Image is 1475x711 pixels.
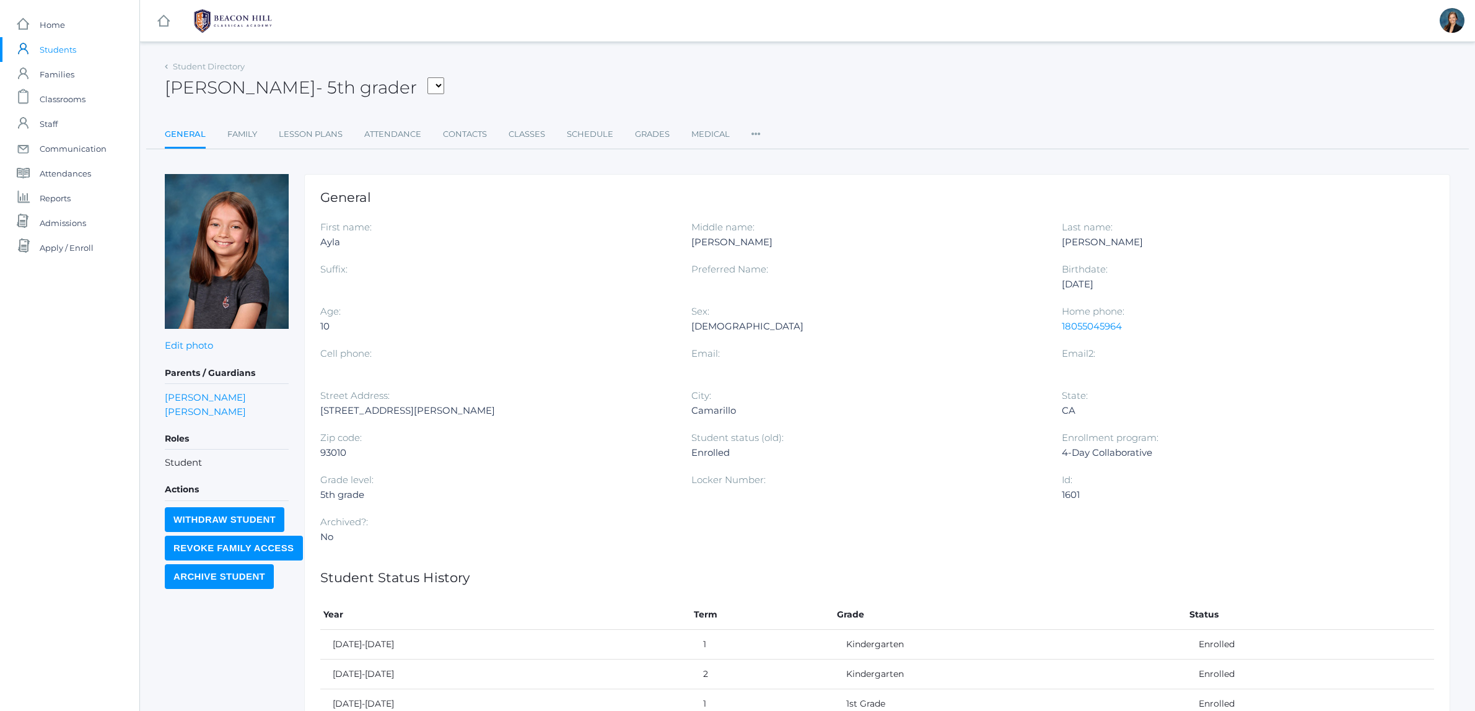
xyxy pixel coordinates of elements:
[165,174,289,329] img: Ayla Smith
[1062,347,1095,359] label: Email2:
[320,263,348,275] label: Suffix:
[40,235,94,260] span: Apply / Enroll
[1062,445,1414,460] div: 4-Day Collaborative
[165,479,289,500] h5: Actions
[1062,221,1113,233] label: Last name:
[40,37,76,62] span: Students
[635,122,670,147] a: Grades
[320,600,691,630] th: Year
[1440,8,1464,33] div: Allison Smith
[165,363,289,384] h5: Parents / Guardians
[165,507,284,532] input: Withdraw Student
[1062,487,1414,502] div: 1601
[320,660,691,689] td: [DATE]-[DATE]
[227,122,257,147] a: Family
[320,305,341,317] label: Age:
[40,62,74,87] span: Families
[691,235,1044,250] div: [PERSON_NAME]
[320,347,372,359] label: Cell phone:
[165,390,246,404] a: [PERSON_NAME]
[1062,320,1122,332] a: 18055045964
[40,136,107,161] span: Communication
[40,211,86,235] span: Admissions
[691,305,709,317] label: Sex:
[320,445,673,460] div: 93010
[509,122,545,147] a: Classes
[691,403,1044,418] div: Camarillo
[834,630,1186,660] td: Kindergarten
[40,186,71,211] span: Reports
[165,564,274,589] input: Archive Student
[1186,600,1434,630] th: Status
[834,600,1186,630] th: Grade
[320,530,673,544] div: No
[320,403,673,418] div: [STREET_ADDRESS][PERSON_NAME]
[40,161,91,186] span: Attendances
[1062,263,1108,275] label: Birthdate:
[320,516,368,528] label: Archived?:
[1062,277,1414,292] div: [DATE]
[173,61,245,71] a: Student Directory
[567,122,613,147] a: Schedule
[165,456,289,470] li: Student
[691,600,834,630] th: Term
[1186,630,1434,660] td: Enrolled
[40,12,65,37] span: Home
[320,487,673,502] div: 5th grade
[443,122,487,147] a: Contacts
[320,390,390,401] label: Street Address:
[691,445,1044,460] div: Enrolled
[691,660,834,689] td: 2
[1062,390,1088,401] label: State:
[691,221,755,233] label: Middle name:
[165,122,206,149] a: General
[1062,403,1414,418] div: CA
[320,630,691,660] td: [DATE]-[DATE]
[1062,235,1414,250] div: [PERSON_NAME]
[1186,660,1434,689] td: Enrolled
[691,630,834,660] td: 1
[320,474,374,486] label: Grade level:
[320,570,1434,585] h1: Student Status History
[165,78,444,97] h2: [PERSON_NAME]
[40,87,85,111] span: Classrooms
[320,319,673,334] div: 10
[320,235,673,250] div: Ayla
[1062,474,1072,486] label: Id:
[834,660,1186,689] td: Kindergarten
[165,404,246,419] a: [PERSON_NAME]
[186,6,279,37] img: 1_BHCALogos-05.png
[320,190,1434,204] h1: General
[691,474,766,486] label: Locker Number:
[165,339,213,351] a: Edit photo
[691,432,784,443] label: Student status (old):
[316,77,417,98] span: - 5th grader
[1062,432,1158,443] label: Enrollment program:
[165,536,303,561] input: Revoke Family Access
[320,432,362,443] label: Zip code:
[40,111,58,136] span: Staff
[1062,305,1124,317] label: Home phone:
[165,429,289,450] h5: Roles
[691,122,730,147] a: Medical
[279,122,343,147] a: Lesson Plans
[691,263,768,275] label: Preferred Name:
[691,319,1044,334] div: [DEMOGRAPHIC_DATA]
[691,347,720,359] label: Email:
[364,122,421,147] a: Attendance
[320,221,372,233] label: First name:
[691,390,711,401] label: City:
